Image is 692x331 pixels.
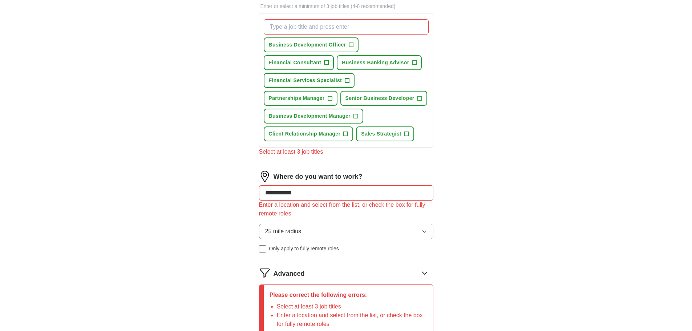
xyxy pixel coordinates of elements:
[264,55,334,70] button: Financial Consultant
[265,227,302,236] span: 25 mile radius
[277,311,427,328] li: Enter a location and select from the list, or check the box for fully remote roles
[274,269,305,279] span: Advanced
[259,267,271,279] img: filter
[342,59,409,66] span: Business Banking Advisor
[270,291,427,299] p: Please correct the following errors:
[340,91,427,106] button: Senior Business Developer
[274,172,363,182] label: Where do you want to work?
[277,302,427,311] li: Select at least 3 job titles
[259,201,433,218] div: Enter a location and select from the list, or check the box for fully remote roles
[259,148,433,156] div: Select at least 3 job titles
[264,109,363,124] button: Business Development Manager
[269,94,325,102] span: Partnerships Manager
[264,91,337,106] button: Partnerships Manager
[269,130,341,138] span: Client Relationship Manager
[264,126,353,141] button: Client Relationship Manager
[269,41,346,49] span: Business Development Officer
[259,171,271,182] img: location.png
[269,112,351,120] span: Business Development Manager
[356,126,414,141] button: Sales Strategist
[264,73,355,88] button: Financial Services Specialist
[269,77,342,84] span: Financial Services Specialist
[361,130,401,138] span: Sales Strategist
[264,37,359,52] button: Business Development Officer
[269,245,339,253] span: Only apply to fully remote roles
[259,245,266,253] input: Only apply to fully remote roles
[259,3,433,10] p: Enter or select a minimum of 3 job titles (4-8 recommended)
[345,94,414,102] span: Senior Business Developer
[264,19,429,35] input: Type a job title and press enter
[259,224,433,239] button: 25 mile radius
[269,59,321,66] span: Financial Consultant
[337,55,422,70] button: Business Banking Advisor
